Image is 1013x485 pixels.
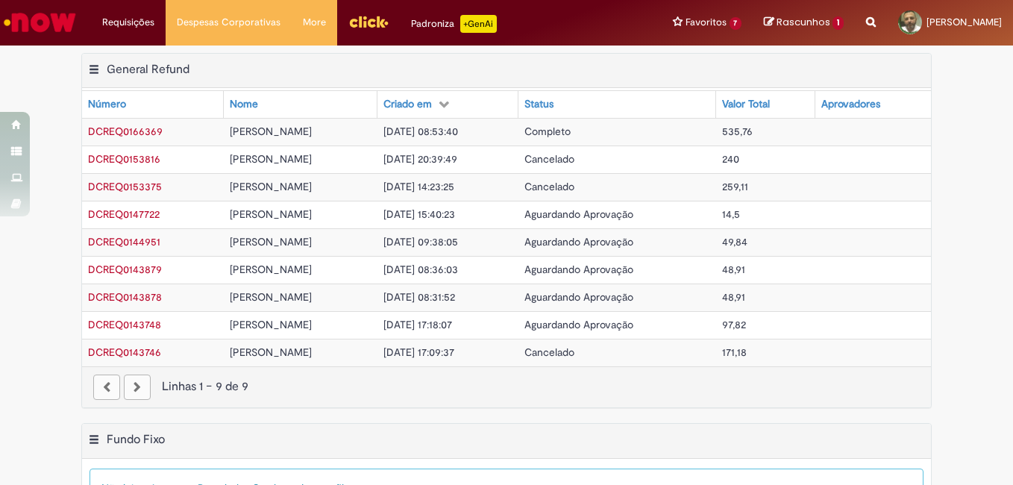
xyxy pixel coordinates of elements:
[88,207,160,221] a: Abrir Registro: DCREQ0147722
[383,125,458,138] span: [DATE] 08:53:40
[230,125,312,138] span: [PERSON_NAME]
[88,235,160,248] span: DCREQ0144951
[524,180,574,193] span: Cancelado
[383,345,454,359] span: [DATE] 17:09:37
[722,207,740,221] span: 14,5
[524,97,553,112] div: Status
[230,152,312,166] span: [PERSON_NAME]
[722,290,745,304] span: 48,91
[383,263,458,276] span: [DATE] 08:36:03
[926,16,1002,28] span: [PERSON_NAME]
[88,432,100,451] button: Fundo Fixo Menu de contexto
[88,290,162,304] a: Abrir Registro: DCREQ0143878
[383,290,455,304] span: [DATE] 08:31:52
[348,10,389,33] img: click_logo_yellow_360x200.png
[88,345,161,359] a: Abrir Registro: DCREQ0143746
[722,97,770,112] div: Valor Total
[177,15,280,30] span: Despesas Corporativas
[383,318,452,331] span: [DATE] 17:18:07
[821,97,880,112] div: Aprovadores
[524,207,633,221] span: Aguardando Aprovação
[230,207,312,221] span: [PERSON_NAME]
[88,125,163,138] a: Abrir Registro: DCREQ0166369
[88,345,161,359] span: DCREQ0143746
[82,366,931,407] nav: paginação
[411,15,497,33] div: Padroniza
[383,235,458,248] span: [DATE] 09:38:05
[383,152,457,166] span: [DATE] 20:39:49
[88,152,160,166] a: Abrir Registro: DCREQ0153816
[107,432,165,447] h2: Fundo Fixo
[524,125,571,138] span: Completo
[88,125,163,138] span: DCREQ0166369
[88,207,160,221] span: DCREQ0147722
[832,16,844,30] span: 1
[524,152,574,166] span: Cancelado
[722,125,753,138] span: 535,76
[722,152,739,166] span: 240
[524,345,574,359] span: Cancelado
[383,180,454,193] span: [DATE] 14:23:25
[107,62,189,77] h2: General Refund
[88,263,162,276] span: DCREQ0143879
[230,180,312,193] span: [PERSON_NAME]
[88,318,161,331] span: DCREQ0143748
[764,16,844,30] a: Rascunhos
[230,290,312,304] span: [PERSON_NAME]
[102,15,154,30] span: Requisições
[303,15,326,30] span: More
[722,345,747,359] span: 171,18
[722,180,748,193] span: 259,11
[524,263,633,276] span: Aguardando Aprovação
[777,15,830,29] span: Rascunhos
[524,318,633,331] span: Aguardando Aprovação
[722,263,745,276] span: 48,91
[88,62,100,81] button: General Refund Menu de contexto
[88,290,162,304] span: DCREQ0143878
[686,15,727,30] span: Favoritos
[230,97,258,112] div: Nome
[88,263,162,276] a: Abrir Registro: DCREQ0143879
[230,235,312,248] span: [PERSON_NAME]
[383,97,432,112] div: Criado em
[88,235,160,248] a: Abrir Registro: DCREQ0144951
[230,318,312,331] span: [PERSON_NAME]
[524,290,633,304] span: Aguardando Aprovação
[230,263,312,276] span: [PERSON_NAME]
[88,97,126,112] div: Número
[722,318,746,331] span: 97,82
[722,235,747,248] span: 49,84
[1,7,78,37] img: ServiceNow
[88,180,162,193] a: Abrir Registro: DCREQ0153375
[88,318,161,331] a: Abrir Registro: DCREQ0143748
[88,180,162,193] span: DCREQ0153375
[383,207,455,221] span: [DATE] 15:40:23
[460,15,497,33] p: +GenAi
[88,152,160,166] span: DCREQ0153816
[524,235,633,248] span: Aguardando Aprovação
[230,345,312,359] span: [PERSON_NAME]
[730,17,742,30] span: 7
[93,378,920,395] div: Linhas 1 − 9 de 9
